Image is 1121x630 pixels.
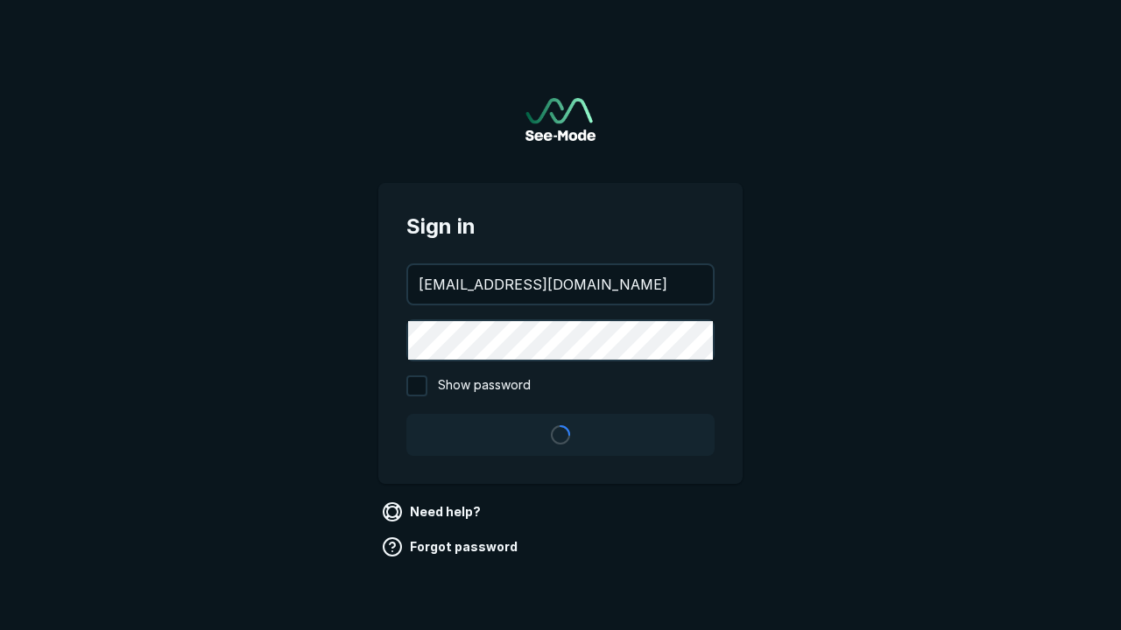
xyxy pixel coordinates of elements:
input: your@email.com [408,265,713,304]
a: Forgot password [378,533,525,561]
span: Show password [438,375,531,396]
span: Sign in [406,211,715,242]
img: See-Mode Logo [525,98,596,141]
a: Go to sign in [525,98,596,141]
a: Need help? [378,498,488,526]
